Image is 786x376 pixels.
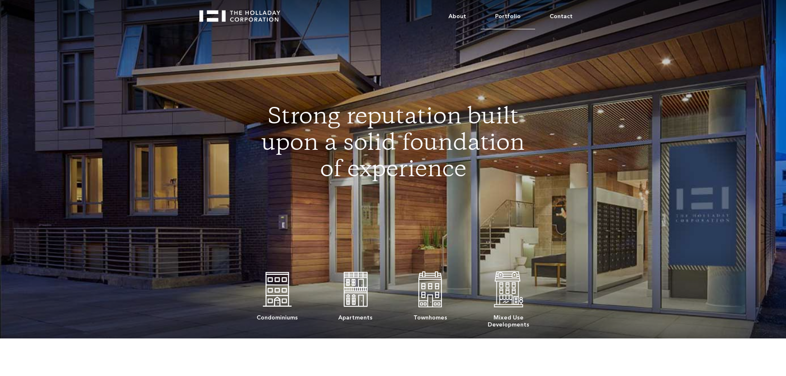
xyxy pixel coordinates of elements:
div: Mixed Use Developments [488,310,529,328]
div: Townhomes [413,310,447,321]
div: Condominiums [257,310,298,321]
a: home [199,4,288,22]
a: About [434,4,481,29]
h1: Strong reputation built upon a solid foundation of experience [257,105,529,184]
div: Apartments [338,310,373,321]
a: Portfolio [481,4,535,29]
a: Contact [535,4,587,29]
